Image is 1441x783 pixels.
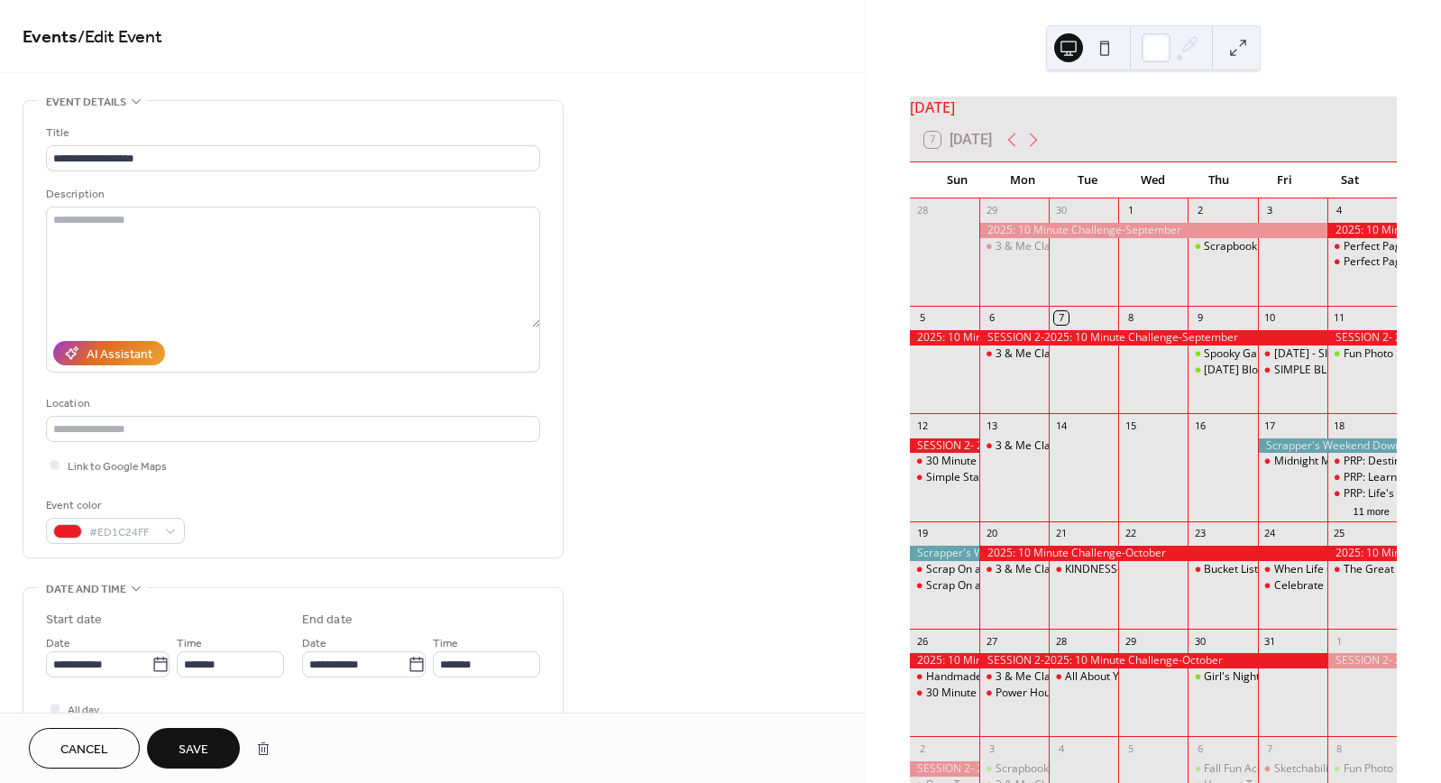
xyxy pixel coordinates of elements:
[1327,254,1397,270] div: Perfect Pages RE-Imagined Class 2
[177,634,202,653] span: Time
[46,580,126,599] span: Date and time
[1188,346,1257,362] div: Spooky Garland Class
[915,634,929,648] div: 26
[302,611,353,630] div: End date
[1258,346,1327,362] div: OCTOBER 31 - SIMPLE 6 PACK CLASS
[926,454,1023,469] div: 30 Minute Sessions
[985,527,998,540] div: 20
[1274,761,1408,777] div: Sketchabilities CROP Event
[1054,311,1068,325] div: 7
[1327,239,1397,254] div: Perfect Pages RE-Imagined Class 1
[1186,162,1252,198] div: Thu
[1124,527,1137,540] div: 22
[89,523,156,542] span: #ED1C24FF
[1263,634,1277,648] div: 31
[1055,162,1121,198] div: Tue
[1124,742,1137,755] div: 5
[1065,669,1161,685] div: All About You Class
[1344,761,1440,777] div: Fun Photo Sessions
[1258,562,1327,577] div: When Life Goes Wrong Class
[1204,669,1404,685] div: Girl's Night Out In [GEOGRAPHIC_DATA]
[46,634,70,653] span: Date
[1333,419,1346,432] div: 18
[996,438,1087,454] div: 3 & Me Class Club
[1333,204,1346,217] div: 4
[1188,669,1257,685] div: Girl's Night Out In Boston
[46,611,102,630] div: Start date
[46,93,126,112] span: Event details
[46,124,537,143] div: Title
[1054,204,1068,217] div: 30
[1274,346,1429,362] div: [DATE] - SIMPLE 6 PACK CLASS
[985,634,998,648] div: 27
[78,20,162,55] span: / Edit Event
[1344,346,1440,362] div: Fun Photo Sessions
[910,686,979,701] div: 30 Minute Sessions
[1333,742,1346,755] div: 8
[1188,761,1257,777] div: Fall Fun Accordion Book
[1327,653,1397,668] div: SESSION 2- 2025: 10 Minute Challenge-October
[68,701,99,720] span: All day
[996,669,1087,685] div: 3 & Me Class Club
[1188,562,1257,577] div: Bucket List Moments Class
[985,419,998,432] div: 13
[68,457,167,476] span: Link to Google Maps
[1263,311,1277,325] div: 10
[979,438,1049,454] div: 3 & Me Class Club
[1327,562,1397,577] div: The Great American Scrapbook Challenge
[1204,761,1323,777] div: Fall Fun Accordion Book
[979,330,1327,345] div: SESSION 2-2025: 10 Minute Challenge-September
[926,562,1141,577] div: Scrap On a Dime: PUMPKIN SPICE EDITION
[1252,162,1317,198] div: Fri
[1065,562,1234,577] div: KINDNESS- SIMPLE 6 PACK CLASS
[910,653,979,668] div: 2025: 10 Minute Challenge-October
[910,669,979,685] div: Handmade Christmas Class
[53,341,165,365] button: AI Assistant
[979,223,1327,238] div: 2025: 10 Minute Challenge-September
[924,162,990,198] div: Sun
[1124,634,1137,648] div: 29
[147,728,240,769] button: Save
[1327,454,1397,469] div: PRP: Destination Fun
[1054,527,1068,540] div: 21
[1188,239,1257,254] div: Scrapbooking 101
[1258,454,1327,469] div: Midnight Madness
[1204,562,1338,577] div: Bucket List Moments Class
[1317,162,1382,198] div: Sat
[1193,311,1207,325] div: 9
[910,454,979,469] div: 30 Minute Sessions
[1054,742,1068,755] div: 4
[1327,330,1397,345] div: SESSION 2- 2025: 10 Minute Challenge-September
[996,686,1157,701] div: Power Hour PLUS Class: Fall Fun
[46,496,181,515] div: Event color
[1274,454,1367,469] div: Midnight Madness
[979,761,1049,777] div: Scrapbook 101
[60,741,108,760] span: Cancel
[1193,527,1207,540] div: 23
[1124,204,1137,217] div: 1
[433,634,458,653] span: Time
[979,546,1327,561] div: 2025: 10 Minute Challenge-October
[910,330,979,345] div: 2025: 10 Minute Challenge-September
[1121,162,1187,198] div: Wed
[996,761,1070,777] div: Scrapbook 101
[1333,634,1346,648] div: 1
[1124,419,1137,432] div: 15
[1274,578,1374,594] div: Celebrate Life Class
[29,728,140,769] a: Cancel
[1054,419,1068,432] div: 14
[910,546,979,561] div: Scrapper's Weekend Down South-Waco, TX
[910,470,979,485] div: Simple Starters 101
[1258,438,1397,454] div: Scrapper's Weekend Down South-Waco, TX
[996,562,1087,577] div: 3 & Me Class Club
[1204,363,1304,378] div: [DATE] Blocks Class
[1327,470,1397,485] div: PRP: Learning In Life
[910,562,979,577] div: Scrap On a Dime: PUMPKIN SPICE EDITION
[1204,239,1294,254] div: Scrapbooking 101
[1333,311,1346,325] div: 11
[915,311,929,325] div: 5
[1193,742,1207,755] div: 6
[915,527,929,540] div: 19
[1263,527,1277,540] div: 24
[179,741,208,760] span: Save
